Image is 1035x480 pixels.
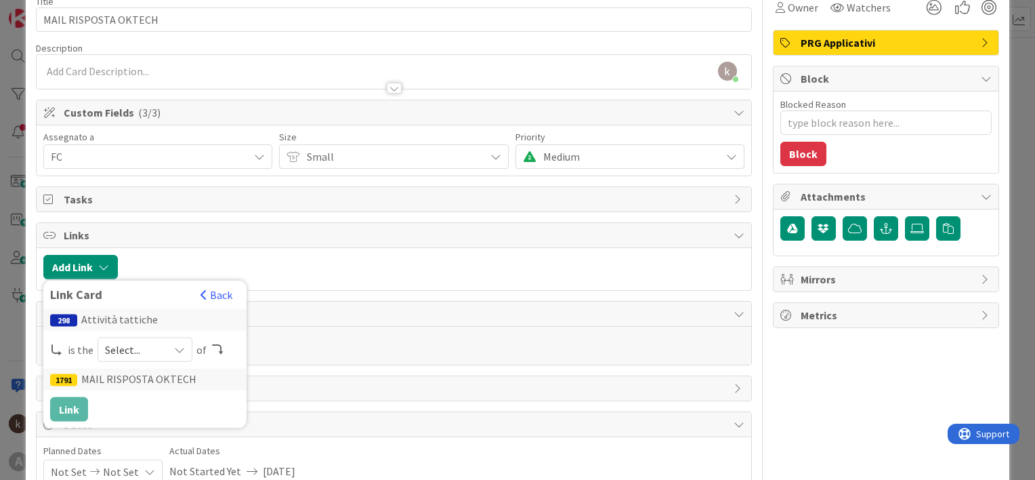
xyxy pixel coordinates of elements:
span: Custom Fields [64,104,727,121]
button: Back [200,287,233,302]
button: Link [50,397,88,422]
span: Links [64,227,727,243]
div: Assegnato a [43,132,272,142]
div: is the of [50,338,240,362]
span: Metrics [801,307,974,323]
div: Size [279,132,508,142]
span: Tasks [64,191,727,207]
div: 1791 [50,374,77,386]
button: Add Link [43,255,118,279]
div: Priority [515,132,744,142]
span: Actual Dates [169,444,295,458]
span: Medium [543,147,714,166]
div: MAIL RISPOSTA OKTECH [43,369,247,391]
span: PRG Applicativi [801,35,974,51]
span: FC [51,148,249,165]
span: ( 3/3 ) [138,106,161,119]
span: Planned Dates [43,444,163,458]
span: Description [36,42,83,54]
span: Dates [64,416,727,433]
span: Mirrors [801,271,974,287]
label: Blocked Reason [780,98,846,111]
span: Support [28,2,62,18]
div: Link Card [50,287,193,302]
span: Comments [64,306,727,322]
input: type card name here... [36,7,752,32]
span: History [64,380,727,397]
div: 298 [50,315,77,327]
span: Block [801,71,974,87]
img: AAcHTtd5rm-Hw59dezQYKVkaI0MZoYjvbSZnFopdN0t8vu62=s96-c [718,62,737,81]
span: Attachments [801,188,974,205]
div: Attività tattiche [43,309,247,331]
span: Select... [105,340,162,359]
button: Block [780,142,826,166]
span: Small [307,147,478,166]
